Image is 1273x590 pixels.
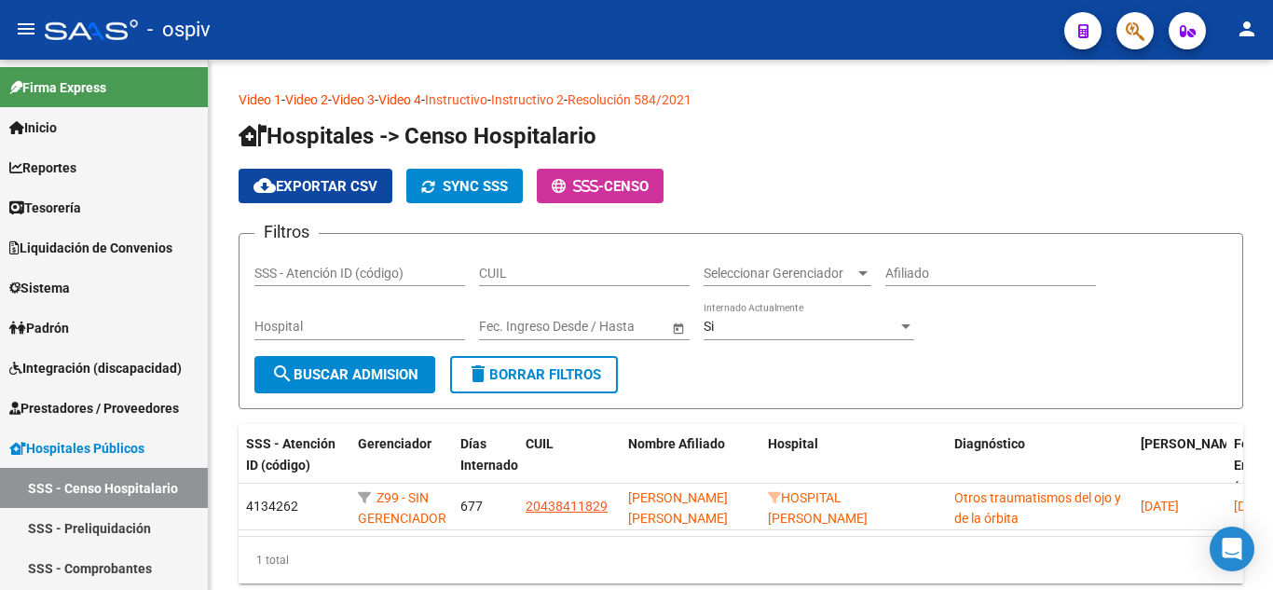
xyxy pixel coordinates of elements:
span: Días Internado [460,436,518,473]
span: Borrar Filtros [467,366,601,383]
input: Fecha inicio [479,319,547,335]
a: Video 1 [239,92,281,107]
datatable-header-cell: Diagnóstico [947,424,1133,506]
button: Buscar admision [254,356,435,393]
a: Video 2 [285,92,328,107]
span: 677 [460,499,483,514]
datatable-header-cell: SSS - Atención ID (código) [239,424,350,506]
span: Gerenciador [358,436,431,451]
button: Exportar CSV [239,169,392,203]
h3: Filtros [254,219,319,245]
span: Reportes [9,158,76,178]
span: Exportar CSV [253,178,377,195]
datatable-header-cell: Fecha Ingreso [1133,424,1226,506]
a: Instructivo [425,92,487,107]
span: Inicio [9,117,57,138]
div: Open Intercom Messenger [1210,527,1254,571]
span: Seleccionar Gerenciador [704,266,855,281]
span: Prestadores / Proveedores [9,398,179,418]
mat-icon: menu [15,18,37,40]
mat-icon: person [1236,18,1258,40]
span: Nombre Afiliado [628,436,725,451]
datatable-header-cell: CUIL [518,424,621,506]
span: Padrón [9,318,69,338]
span: Hospital [768,436,818,451]
span: - [552,178,604,195]
input: Fecha fin [563,319,654,335]
span: Sistema [9,278,70,298]
span: CUIL [526,436,554,451]
button: SYNC SSS [406,169,523,203]
p: - - - - - - [239,89,1243,110]
span: Z99 - SIN GERENCIADOR [358,490,446,527]
button: -CENSO [537,169,664,203]
span: Otros traumatismos del ojo y de la órbita [954,490,1121,527]
span: Diagnóstico [954,436,1025,451]
datatable-header-cell: Hospital [760,424,947,506]
span: SYNC SSS [443,178,508,195]
span: Liquidación de Convenios [9,238,172,258]
span: 20438411829 [526,499,608,514]
a: Video 3 [332,92,375,107]
button: Borrar Filtros [450,356,618,393]
button: Open calendar [668,318,688,337]
span: Integración (discapacidad) [9,358,182,378]
span: SSS - Atención ID (código) [246,436,335,473]
div: 1 total [239,537,1243,583]
datatable-header-cell: Nombre Afiliado [621,424,760,506]
span: Firma Express [9,77,106,98]
span: [DATE] [1234,499,1272,514]
span: CENSO [604,178,649,195]
span: [PERSON_NAME] [PERSON_NAME] [628,490,728,527]
span: 4134262 [246,499,298,514]
mat-icon: search [271,363,294,385]
datatable-header-cell: Días Internado [453,424,518,506]
span: [PERSON_NAME] [1141,436,1241,451]
span: HOSPITAL [PERSON_NAME] [768,490,868,527]
span: Buscar admision [271,366,418,383]
a: Video 4 [378,92,421,107]
a: Resolución 584/2021 [568,92,691,107]
span: Si [704,319,714,334]
span: Tesorería [9,198,81,218]
span: Hospitales -> Censo Hospitalario [239,123,596,149]
span: Hospitales Públicos [9,438,144,459]
a: Instructivo 2 [491,92,564,107]
mat-icon: delete [467,363,489,385]
span: [DATE] [1141,499,1179,514]
datatable-header-cell: Gerenciador [350,424,453,506]
mat-icon: cloud_download [253,174,276,197]
span: - ospiv [147,9,211,50]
